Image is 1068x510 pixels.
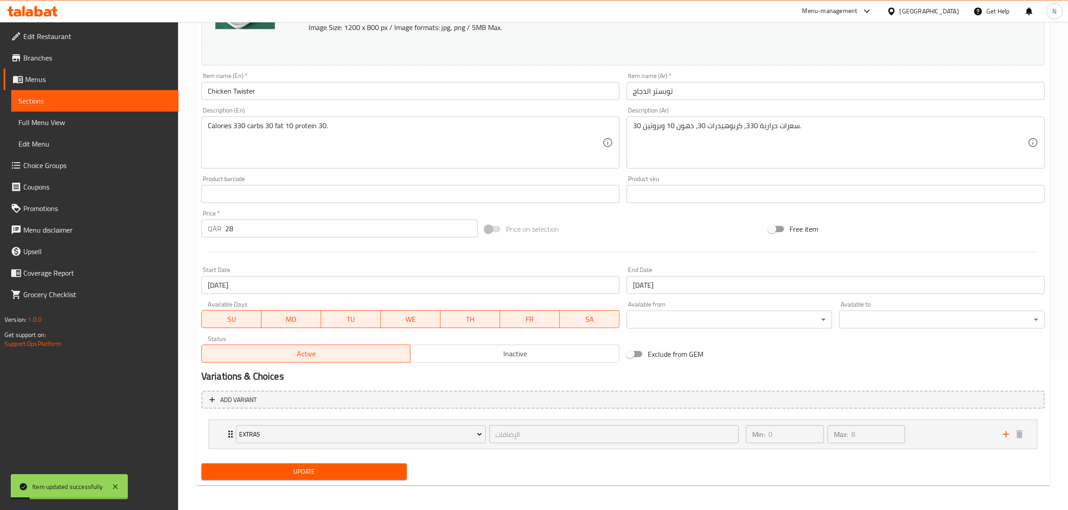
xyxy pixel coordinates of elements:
[262,310,321,328] button: MO
[11,133,179,155] a: Edit Menu
[208,121,602,164] textarea: Calories 330 carbs 30 fat 10 protein 30.
[410,345,619,363] button: Inactive
[4,47,179,69] a: Branches
[999,428,1013,441] button: add
[23,225,171,235] span: Menu disclaimer
[23,289,171,300] span: Grocery Checklist
[209,420,1037,449] div: Expand
[201,185,619,203] input: Please enter product barcode
[504,313,556,326] span: FR
[789,224,818,234] span: Free item
[414,347,616,360] span: Inactive
[506,224,559,234] span: Price on selection
[900,6,959,16] div: [GEOGRAPHIC_DATA]
[839,311,1045,328] div: ​
[4,69,179,90] a: Menus
[23,160,171,171] span: Choice Groups
[205,347,407,360] span: Active
[220,394,257,406] span: Add variant
[4,176,179,198] a: Coupons
[384,313,437,326] span: WE
[201,82,619,100] input: Enter name En
[1052,6,1056,16] span: N
[32,482,103,492] div: Item updated successfully
[201,345,411,363] button: Active
[321,310,381,328] button: TU
[225,220,478,238] input: Please enter price
[648,349,703,359] span: Exclude from GEM
[201,463,407,480] button: Update
[23,246,171,257] span: Upsell
[4,262,179,284] a: Coverage Report
[23,52,171,63] span: Branches
[18,95,171,106] span: Sections
[11,90,179,112] a: Sections
[305,22,917,33] p: Image Size: 1200 x 800 px / Image formats: jpg, png / 5MB Max.
[208,223,222,234] p: QAR
[23,203,171,214] span: Promotions
[627,82,1045,100] input: Enter name Ar
[627,185,1045,203] input: Please enter product sku
[4,198,179,219] a: Promotions
[802,6,858,17] div: Menu-management
[265,313,318,326] span: MO
[4,314,26,325] span: Version:
[201,391,1045,409] button: Add variant
[560,310,619,328] button: SA
[23,182,171,192] span: Coupons
[444,313,497,326] span: TH
[23,268,171,278] span: Coverage Report
[752,429,765,440] p: Min:
[23,31,171,42] span: Edit Restaurant
[4,26,179,47] a: Edit Restaurant
[4,329,46,341] span: Get support on:
[4,155,179,176] a: Choice Groups
[236,425,486,443] button: Extras
[500,310,560,328] button: FR
[440,310,500,328] button: TH
[201,370,1045,383] h2: Variations & Choices
[205,313,258,326] span: SU
[11,112,179,133] a: Full Menu View
[209,466,400,477] span: Update
[633,121,1028,164] textarea: سعرات حرارية 330، كربوهيدرات 30، دهون 10 وبروتين 30.
[201,416,1045,453] li: Expand
[28,314,42,325] span: 1.0.0
[1013,428,1026,441] button: delete
[563,313,616,326] span: SA
[627,311,832,328] div: ​
[201,310,262,328] button: SU
[4,284,179,305] a: Grocery Checklist
[834,429,848,440] p: Max:
[4,338,61,350] a: Support.OpsPlatform
[381,310,440,328] button: WE
[239,429,482,440] span: Extras
[4,219,179,241] a: Menu disclaimer
[4,241,179,262] a: Upsell
[18,117,171,128] span: Full Menu View
[25,74,171,85] span: Menus
[18,138,171,149] span: Edit Menu
[325,313,377,326] span: TU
